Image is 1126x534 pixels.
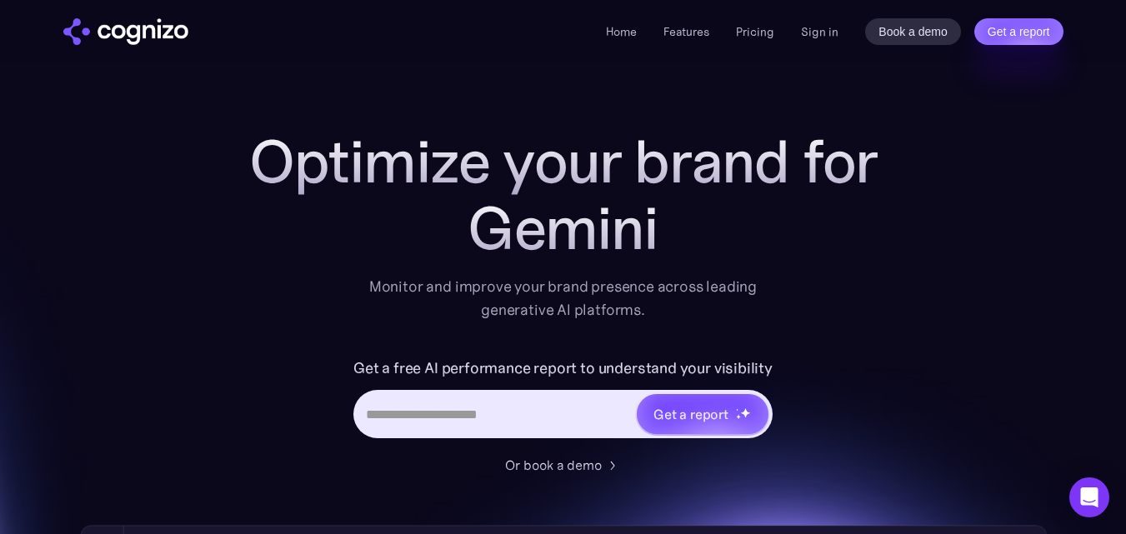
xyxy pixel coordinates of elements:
[740,407,751,418] img: star
[63,18,188,45] img: cognizo logo
[1069,477,1109,517] div: Open Intercom Messenger
[736,414,742,420] img: star
[736,408,738,411] img: star
[230,128,897,195] h1: Optimize your brand for
[230,195,897,262] div: Gemini
[663,24,709,39] a: Features
[865,18,961,45] a: Book a demo
[801,22,838,42] a: Sign in
[635,392,770,436] a: Get a reportstarstarstar
[358,275,768,322] div: Monitor and improve your brand presence across leading generative AI platforms.
[974,18,1063,45] a: Get a report
[63,18,188,45] a: home
[653,404,728,424] div: Get a report
[505,455,602,475] div: Or book a demo
[606,24,637,39] a: Home
[353,355,773,447] form: Hero URL Input Form
[505,455,622,475] a: Or book a demo
[353,355,773,382] label: Get a free AI performance report to understand your visibility
[736,24,774,39] a: Pricing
